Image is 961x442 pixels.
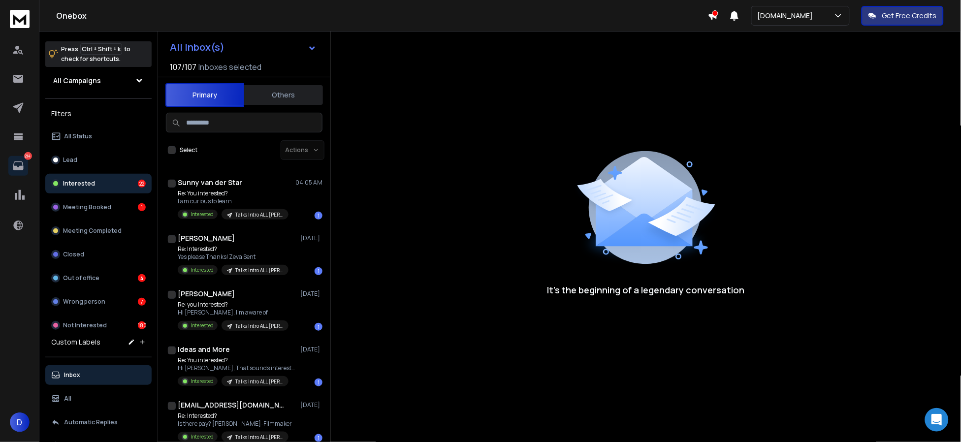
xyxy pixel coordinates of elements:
p: Inbox [64,371,80,379]
p: Meeting Completed [63,227,122,235]
p: Talks Intro ALL [PERSON_NAME]@ #20250701 [235,322,283,330]
h1: Onebox [56,10,708,22]
p: Interested [63,180,95,188]
p: Not Interested [63,321,107,329]
p: 214 [24,152,32,160]
p: [DATE] [300,234,322,242]
p: Closed [63,251,84,258]
p: Interested [191,378,214,385]
div: 1 [138,203,146,211]
h1: All Campaigns [53,76,101,86]
button: Primary [165,83,244,107]
h1: Ideas and More [178,345,230,354]
h3: Inboxes selected [198,61,261,73]
p: Out of office [63,274,99,282]
button: Not Interested180 [45,316,152,335]
p: Re: Interested? [178,245,288,253]
div: 4 [138,274,146,282]
div: 1 [315,434,322,442]
button: Meeting Completed [45,221,152,241]
button: All [45,389,152,409]
p: [DATE] [300,346,322,353]
p: Re: You interested? [178,189,288,197]
p: [DATE] [300,401,322,409]
button: Meeting Booked1 [45,197,152,217]
p: Re: Interested? [178,412,292,420]
button: Interested22 [45,174,152,193]
button: Automatic Replies [45,412,152,432]
h1: [EMAIL_ADDRESS][DOMAIN_NAME] [178,400,286,410]
p: Talks Intro ALL [PERSON_NAME]@ #20250701 [235,434,283,441]
p: I am curious to learn [178,197,288,205]
p: All [64,395,71,403]
p: Talks Intro ALL [PERSON_NAME]@ #20250701 [235,211,283,219]
div: 1 [315,267,322,275]
h3: Filters [45,107,152,121]
p: Hi [PERSON_NAME], I'm aware of [178,309,288,316]
p: Talks Intro ALL [PERSON_NAME]@ #20250701 [235,378,283,385]
button: D [10,412,30,432]
span: 107 / 107 [170,61,196,73]
div: Open Intercom Messenger [925,408,949,432]
button: Out of office4 [45,268,152,288]
button: Wrong person7 [45,292,152,312]
button: All Inbox(s) [162,37,324,57]
div: 1 [315,379,322,386]
p: Meeting Booked [63,203,111,211]
div: 1 [315,323,322,331]
p: Interested [191,322,214,329]
label: Select [180,146,197,154]
div: 1 [315,212,322,220]
p: Get Free Credits [882,11,937,21]
button: Lead [45,150,152,170]
p: Re: you interested? [178,301,288,309]
button: Get Free Credits [862,6,944,26]
div: 7 [138,298,146,306]
img: logo [10,10,30,28]
h1: [PERSON_NAME] [178,233,235,243]
p: 04:05 AM [295,179,322,187]
a: 214 [8,156,28,176]
p: Is there pay? [PERSON_NAME]-Filmmaker [178,420,292,428]
button: All Campaigns [45,71,152,91]
p: Interested [191,211,214,218]
button: Closed [45,245,152,264]
p: Interested [191,433,214,441]
p: All Status [64,132,92,140]
div: 180 [138,321,146,329]
span: Ctrl + Shift + k [80,43,122,55]
p: [DOMAIN_NAME] [758,11,817,21]
div: 22 [138,180,146,188]
p: Re: You interested? [178,356,296,364]
p: Wrong person [63,298,105,306]
p: It’s the beginning of a legendary conversation [547,283,745,297]
h1: [PERSON_NAME] [178,289,235,299]
p: Automatic Replies [64,418,118,426]
button: Others [244,84,323,106]
p: Lead [63,156,77,164]
h1: All Inbox(s) [170,42,224,52]
button: All Status [45,126,152,146]
p: Talks Intro ALL [PERSON_NAME]@ #20250701 [235,267,283,274]
button: Inbox [45,365,152,385]
p: [DATE] [300,290,322,298]
p: Interested [191,266,214,274]
p: Hi [PERSON_NAME], That sounds interesting, [178,364,296,372]
h1: Sunny van der Star [178,178,242,188]
p: Yes please Thanks! Zeva Sent [178,253,288,261]
h3: Custom Labels [51,337,100,347]
p: Press to check for shortcuts. [61,44,130,64]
